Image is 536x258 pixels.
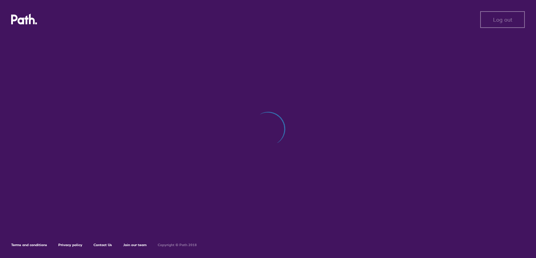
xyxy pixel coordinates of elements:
[493,16,512,23] span: Log out
[94,243,112,247] a: Contact Us
[11,243,47,247] a: Terms and conditions
[480,11,525,28] button: Log out
[58,243,82,247] a: Privacy policy
[158,243,197,247] h6: Copyright © Path 2018
[123,243,147,247] a: Join our team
